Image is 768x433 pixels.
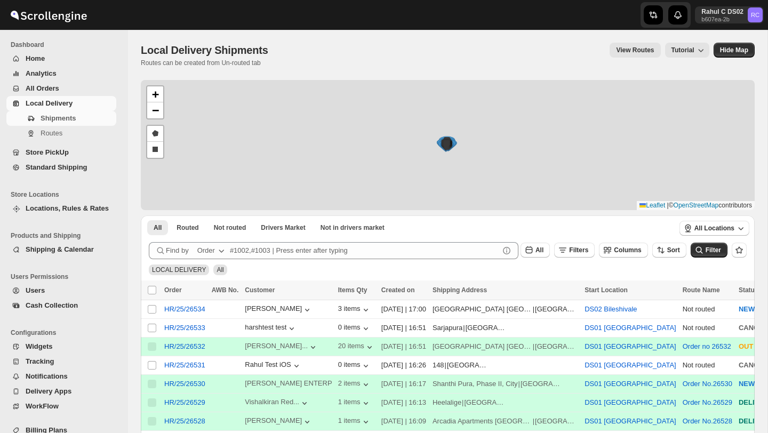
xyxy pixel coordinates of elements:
div: harshtest test [245,323,297,334]
span: View Routes [616,46,654,54]
button: DS01 [GEOGRAPHIC_DATA] [585,324,676,332]
span: Users Permissions [11,272,121,281]
span: Filter [706,246,721,254]
button: All Locations [679,221,749,236]
span: Analytics [26,69,57,77]
a: Zoom out [147,102,163,118]
span: NEW [739,305,755,313]
button: HR/25/26532 [164,342,205,350]
span: WorkFlow [26,402,59,410]
div: Order [197,245,215,256]
div: [DATE] | 17:00 [381,304,426,315]
button: Home [6,51,116,66]
span: Shipping Address [433,286,487,294]
button: Delivery Apps [6,384,116,399]
button: [PERSON_NAME]... [245,342,318,352]
button: Routes [6,126,116,141]
span: Columns [614,246,641,254]
a: Draw a rectangle [147,142,163,158]
span: All [217,266,223,274]
button: Order No.26528 [683,417,732,425]
img: Marker [437,138,453,150]
p: Rahul C DS02 [701,7,743,16]
img: Marker [437,139,453,150]
span: − [152,103,159,117]
img: Marker [440,140,456,151]
button: [PERSON_NAME] [245,416,313,427]
button: 2 items [338,379,371,390]
button: Order No.26529 [683,398,732,406]
button: HR/25/26530 [164,380,205,388]
button: Unrouted [207,220,253,235]
button: [PERSON_NAME] ENTERPR... [245,379,331,390]
button: view route [610,43,660,58]
span: Route Name [683,286,720,294]
text: RC [751,12,759,18]
div: [GEOGRAPHIC_DATA] [535,341,578,352]
button: Notifications [6,369,116,384]
span: Order [164,286,182,294]
div: Arcadia Apartments [GEOGRAPHIC_DATA]-[GEOGRAPHIC_DATA] [GEOGRAPHIC_DATA] [433,416,532,427]
div: [DATE] | 16:51 [381,341,426,352]
button: Columns [599,243,647,258]
span: Drivers Market [261,223,305,232]
div: [GEOGRAPHIC_DATA] [466,323,509,333]
button: HR/25/26533 [164,324,205,332]
div: 3 items [338,304,371,315]
div: [PERSON_NAME] ENTERPR... [245,379,342,387]
div: [DATE] | 16:17 [381,379,426,389]
button: Sort [652,243,686,258]
div: | [433,416,578,427]
span: Tracking [26,357,54,365]
button: HR/25/26531 [164,361,205,369]
button: Locations, Rules & Rates [6,201,116,216]
div: Not routed [683,304,732,315]
div: Sarjapura [433,323,462,333]
span: Store PickUp [26,148,69,156]
span: + [152,87,159,101]
div: Heelalige [433,397,461,408]
span: All [154,223,162,232]
div: 1 items [338,416,371,427]
button: 0 items [338,323,371,334]
span: Local Delivery Shipments [141,44,268,56]
div: [DATE] | 16:09 [381,416,426,427]
span: | [667,202,669,209]
button: 0 items [338,360,371,371]
a: Draw a polygon [147,126,163,142]
span: All [535,246,543,254]
button: DS01 [GEOGRAPHIC_DATA] [585,398,676,406]
span: Not in drivers market [321,223,385,232]
span: Rahul C DS02 [748,7,763,22]
span: Routes [41,129,62,137]
button: 1 items [338,398,371,408]
div: | [433,304,578,315]
span: LOCAL DELIVERY [152,266,206,274]
div: 20 items [338,342,375,352]
button: DS02 Bileshivale [585,305,637,313]
p: Routes can be created from Un-routed tab [141,59,273,67]
button: Rahul Test iOS [245,360,301,371]
button: Claimable [254,220,311,235]
button: Tutorial [665,43,709,58]
div: Not routed [683,323,732,333]
button: DS01 [GEOGRAPHIC_DATA] [585,361,676,369]
div: [DATE] | 16:13 [381,397,426,408]
button: DS01 [GEOGRAPHIC_DATA] [585,380,676,388]
button: HR/25/26534 [164,305,205,313]
span: Notifications [26,372,68,380]
span: Cash Collection [26,301,78,309]
div: | [433,397,578,408]
span: Filters [569,246,588,254]
div: | [433,341,578,352]
span: Routed [177,223,198,232]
